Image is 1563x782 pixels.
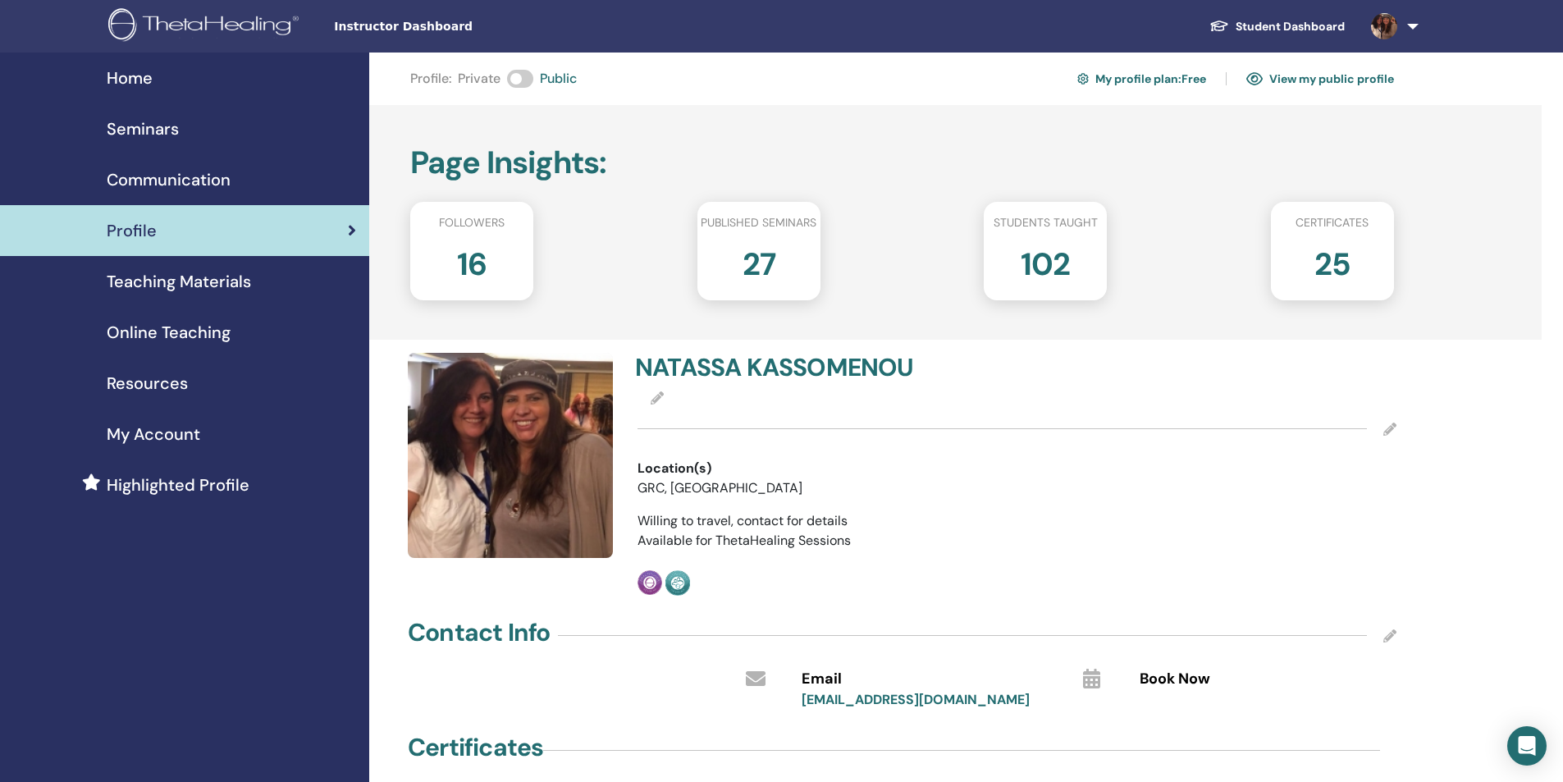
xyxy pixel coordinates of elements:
[108,8,304,45] img: logo.png
[1246,66,1394,92] a: View my public profile
[408,733,543,762] h4: Certificates
[107,473,249,497] span: Highlighted Profile
[410,144,1394,182] h2: Page Insights :
[638,532,851,549] span: Available for ThetaHealing Sessions
[410,69,451,89] span: Profile :
[107,218,157,243] span: Profile
[1140,669,1210,690] span: Book Now
[457,238,487,284] h2: 16
[638,512,848,529] span: Willing to travel, contact for details
[1209,19,1229,33] img: graduation-cap-white.svg
[743,238,775,284] h2: 27
[1077,71,1089,87] img: cog.svg
[1077,66,1206,92] a: My profile plan:Free
[1296,214,1369,231] span: Certificates
[802,669,842,690] span: Email
[334,18,580,35] span: Instructor Dashboard
[107,167,231,192] span: Communication
[458,69,500,89] span: Private
[408,618,550,647] h4: Contact Info
[1507,726,1547,766] div: Open Intercom Messenger
[107,320,231,345] span: Online Teaching
[107,269,251,294] span: Teaching Materials
[439,214,505,231] span: Followers
[802,691,1030,708] a: [EMAIL_ADDRESS][DOMAIN_NAME]
[107,371,188,396] span: Resources
[635,353,1007,382] h4: NATASSA KASSOMENOU
[107,66,153,90] span: Home
[107,117,179,141] span: Seminars
[1314,238,1350,284] h2: 25
[1246,71,1263,86] img: eye.svg
[408,353,613,558] img: default.jpg
[701,214,816,231] span: Published seminars
[1021,238,1070,284] h2: 102
[1196,11,1358,42] a: Student Dashboard
[540,69,577,89] span: Public
[994,214,1098,231] span: Students taught
[638,478,939,498] li: GRC, [GEOGRAPHIC_DATA]
[107,422,200,446] span: My Account
[638,459,711,478] span: Location(s)
[1371,13,1397,39] img: default.jpg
